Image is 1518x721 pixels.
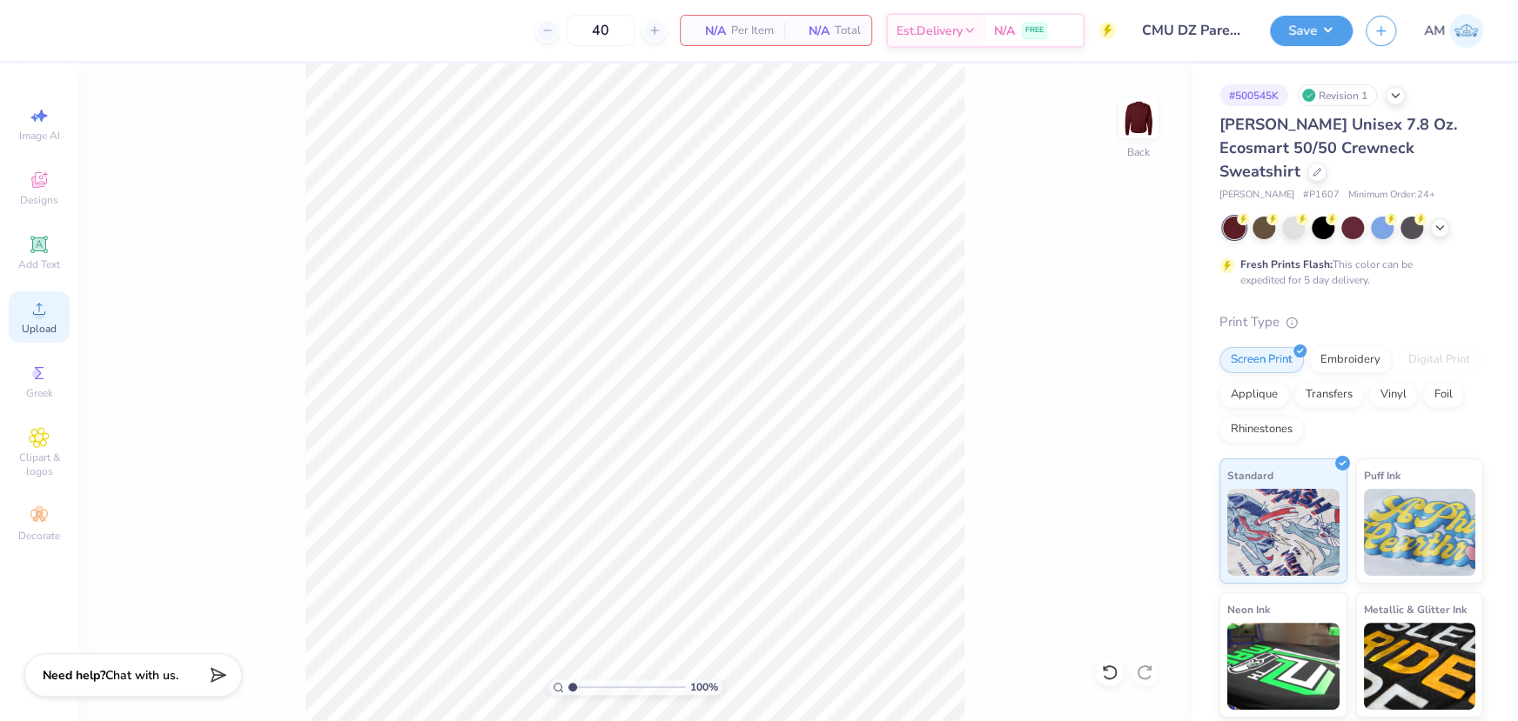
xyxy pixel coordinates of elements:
img: Arvi Mikhail Parcero [1449,14,1483,48]
div: Vinyl [1369,382,1418,408]
span: [PERSON_NAME] [1219,188,1294,203]
span: N/A [691,22,726,40]
span: Decorate [18,529,60,543]
span: N/A [994,22,1015,40]
strong: Need help? [43,667,105,684]
div: Foil [1423,382,1464,408]
span: 100 % [690,679,718,695]
span: Total [835,22,861,40]
div: Transfers [1294,382,1364,408]
span: Neon Ink [1227,600,1270,618]
div: Back [1127,144,1150,160]
div: Rhinestones [1219,417,1304,443]
span: Per Item [731,22,774,40]
img: Standard [1227,489,1340,576]
span: Upload [22,322,57,336]
span: # P1607 [1303,188,1340,203]
a: AM [1424,14,1483,48]
strong: Fresh Prints Flash: [1240,257,1333,271]
span: Standard [1227,466,1273,484]
div: Applique [1219,382,1289,408]
span: AM [1424,21,1445,41]
span: Clipart & logos [9,451,70,478]
div: This color can be expedited for 5 day delivery. [1240,257,1454,288]
span: Minimum Order: 24 + [1348,188,1435,203]
span: Metallic & Glitter Ink [1364,600,1467,618]
img: Back [1121,101,1156,136]
span: Greek [26,386,53,400]
button: Save [1270,16,1353,46]
div: Revision 1 [1297,84,1377,106]
span: Chat with us. [105,667,178,684]
div: # 500545K [1219,84,1288,106]
div: Embroidery [1309,347,1392,373]
input: Untitled Design [1129,13,1257,48]
span: Image AI [19,129,60,143]
div: Digital Print [1397,347,1481,373]
div: Screen Print [1219,347,1304,373]
span: N/A [795,22,830,40]
span: Est. Delivery [897,22,963,40]
img: Puff Ink [1364,489,1476,576]
span: [PERSON_NAME] Unisex 7.8 Oz. Ecosmart 50/50 Crewneck Sweatshirt [1219,114,1457,182]
input: – – [567,15,635,46]
img: Metallic & Glitter Ink [1364,623,1476,710]
div: Print Type [1219,312,1483,332]
span: FREE [1025,24,1044,37]
span: Add Text [18,257,60,271]
span: Designs [20,193,58,207]
img: Neon Ink [1227,623,1340,710]
span: Puff Ink [1364,466,1400,484]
